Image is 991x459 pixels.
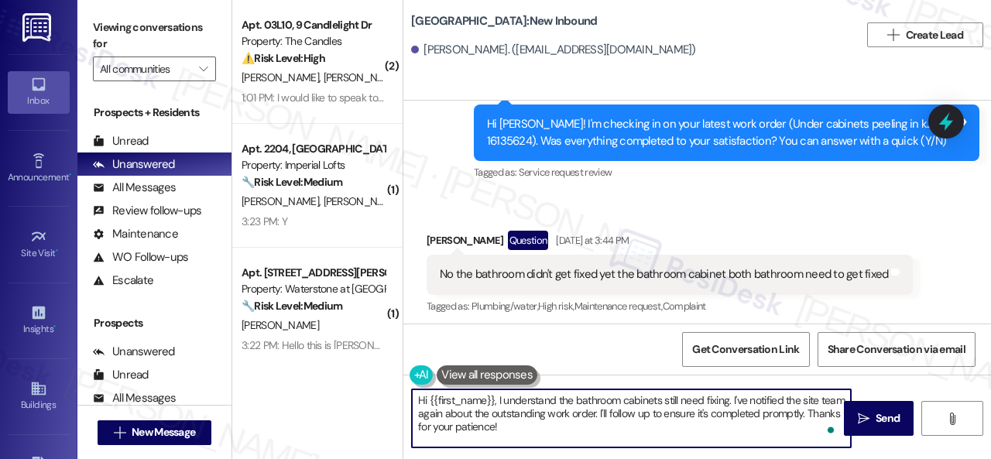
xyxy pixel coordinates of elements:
[411,13,597,29] b: [GEOGRAPHIC_DATA]: New Inbound
[93,249,188,265] div: WO Follow-ups
[93,156,175,173] div: Unanswered
[818,332,976,367] button: Share Conversation via email
[114,426,125,439] i: 
[887,29,899,41] i: 
[242,70,324,84] span: [PERSON_NAME]
[98,420,212,445] button: New Message
[132,424,195,440] span: New Message
[663,300,706,313] span: Complaint
[552,232,629,248] div: [DATE] at 3:44 PM
[508,231,549,250] div: Question
[8,224,70,265] a: Site Visit •
[242,157,385,173] div: Property: Imperial Lofts
[77,104,231,121] div: Prospects + Residents
[487,116,955,149] div: Hi [PERSON_NAME]! I'm checking in on your latest work order (Under cabinets peeling in k..., ID: ...
[474,161,979,183] div: Tagged as:
[8,300,70,341] a: Insights •
[242,141,385,157] div: Apt. 2204, [GEOGRAPHIC_DATA]
[93,15,216,57] label: Viewing conversations for
[427,231,913,255] div: [PERSON_NAME]
[682,332,809,367] button: Get Conversation Link
[242,51,325,65] strong: ⚠️ Risk Level: High
[93,133,149,149] div: Unread
[242,299,342,313] strong: 🔧 Risk Level: Medium
[906,27,963,43] span: Create Lead
[242,175,342,189] strong: 🔧 Risk Level: Medium
[22,13,54,42] img: ResiDesk Logo
[56,245,58,256] span: •
[8,375,70,417] a: Buildings
[440,266,888,283] div: No the bathroom didn't get fixed yet the bathroom cabinet both bathroom need to get fixed
[93,226,178,242] div: Maintenance
[867,22,983,47] button: Create Lead
[844,401,914,436] button: Send
[93,367,149,383] div: Unread
[828,341,965,358] span: Share Conversation via email
[242,33,385,50] div: Property: The Candles
[100,57,191,81] input: All communities
[242,265,385,281] div: Apt. [STREET_ADDRESS][PERSON_NAME]
[242,338,805,352] div: 3:22 PM: Hello this is [PERSON_NAME] from 14107 I made the payment for September rent I'm sorry f...
[93,203,201,219] div: Review follow-ups
[538,300,574,313] span: High risk ,
[574,300,663,313] span: Maintenance request ,
[946,413,958,425] i: 
[93,272,153,289] div: Escalate
[242,91,576,104] div: 1:01 PM: I would like to speak to someone not in the office. Is that possible??
[242,17,385,33] div: Apt. 03L10, 9 Candlelight Dr
[242,214,287,228] div: 3:23 PM: Y
[471,300,538,313] span: Plumbing/water ,
[324,194,401,208] span: [PERSON_NAME]
[519,166,612,179] span: Service request review
[858,413,869,425] i: 
[53,321,56,332] span: •
[876,410,900,426] span: Send
[242,318,319,332] span: [PERSON_NAME]
[93,344,175,360] div: Unanswered
[411,42,696,58] div: [PERSON_NAME]. ([EMAIL_ADDRESS][DOMAIN_NAME])
[242,194,324,208] span: [PERSON_NAME]
[412,389,851,447] textarea: To enrich screen reader interactions, please activate Accessibility in Grammarly extension settings
[69,170,71,180] span: •
[324,70,401,84] span: [PERSON_NAME]
[93,390,176,406] div: All Messages
[8,71,70,113] a: Inbox
[77,315,231,331] div: Prospects
[242,281,385,297] div: Property: Waterstone at [GEOGRAPHIC_DATA]
[199,63,207,75] i: 
[93,180,176,196] div: All Messages
[427,295,913,317] div: Tagged as:
[692,341,799,358] span: Get Conversation Link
